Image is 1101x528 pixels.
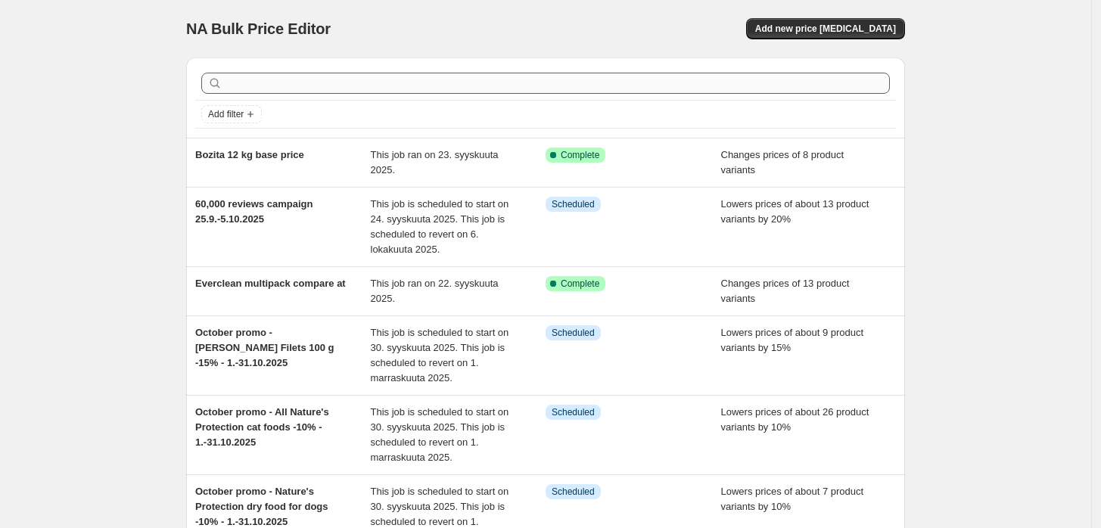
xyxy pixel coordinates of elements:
span: Bozita 12 kg base price [195,149,304,160]
span: Complete [561,278,599,290]
span: Scheduled [552,198,595,210]
span: Scheduled [552,406,595,418]
span: Lowers prices of about 13 product variants by 20% [721,198,869,225]
span: Scheduled [552,327,595,339]
button: Add filter [201,105,262,123]
span: This job is scheduled to start on 24. syyskuuta 2025. This job is scheduled to revert on 6. lokak... [371,198,509,255]
span: Complete [561,149,599,161]
span: Add filter [208,108,244,120]
span: Lowers prices of about 9 product variants by 15% [721,327,864,353]
span: Changes prices of 13 product variants [721,278,850,304]
span: This job is scheduled to start on 30. syyskuuta 2025. This job is scheduled to revert on 1. marra... [371,406,509,463]
button: Add new price [MEDICAL_DATA] [746,18,905,39]
span: This job ran on 22. syyskuuta 2025. [371,278,499,304]
span: Add new price [MEDICAL_DATA] [755,23,896,35]
span: Everclean multipack compare at [195,278,346,289]
span: October promo - Nature's Protection dry food for dogs -10% - 1.-31.10.2025 [195,486,328,527]
span: This job is scheduled to start on 30. syyskuuta 2025. This job is scheduled to revert on 1. marra... [371,327,509,384]
span: Lowers prices of about 7 product variants by 10% [721,486,864,512]
span: NA Bulk Price Editor [186,20,331,37]
span: October promo - All Nature's Protection cat foods -10% - 1.-31.10.2025 [195,406,329,448]
span: This job ran on 23. syyskuuta 2025. [371,149,499,175]
span: Lowers prices of about 26 product variants by 10% [721,406,869,433]
span: October promo - [PERSON_NAME] Filets 100 g -15% - 1.-31.10.2025 [195,327,334,368]
span: Changes prices of 8 product variants [721,149,844,175]
span: Scheduled [552,486,595,498]
span: 60,000 reviews campaign 25.9.-5.10.2025 [195,198,313,225]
